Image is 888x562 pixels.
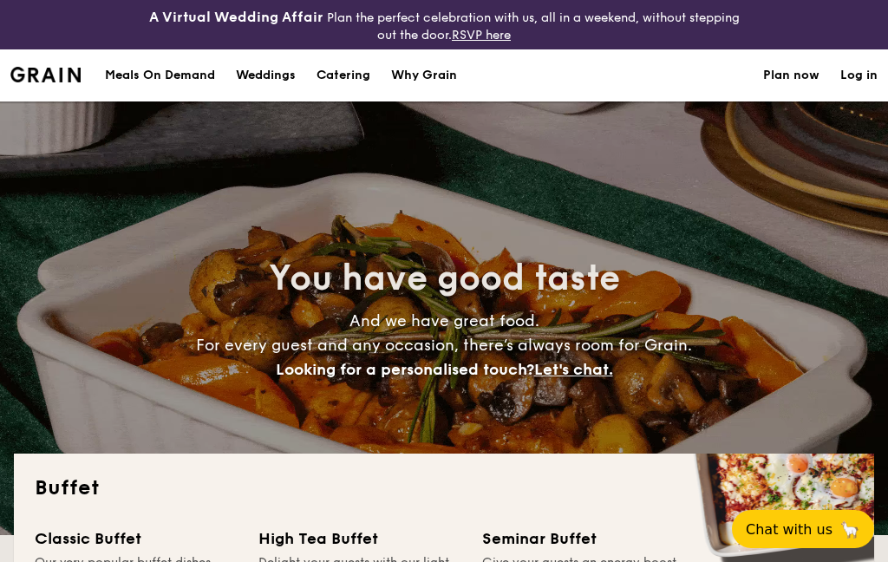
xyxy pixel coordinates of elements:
[148,7,741,42] div: Plan the perfect celebration with us, all in a weekend, without stepping out the door.
[269,258,620,299] span: You have good taste
[95,49,225,101] a: Meals On Demand
[149,7,323,28] h4: A Virtual Wedding Affair
[746,521,832,538] span: Chat with us
[839,520,860,539] span: 🦙
[258,526,461,551] div: High Tea Buffet
[840,49,878,101] a: Log in
[105,49,215,101] div: Meals On Demand
[317,49,370,101] h1: Catering
[35,474,853,502] h2: Buffet
[732,510,874,548] button: Chat with us🦙
[381,49,467,101] a: Why Grain
[452,28,511,42] a: RSVP here
[276,360,534,379] span: Looking for a personalised touch?
[763,49,819,101] a: Plan now
[196,311,692,379] span: And we have great food. For every guest and any occasion, there’s always room for Grain.
[10,67,81,82] img: Grain
[225,49,306,101] a: Weddings
[391,49,457,101] div: Why Grain
[482,526,685,551] div: Seminar Buffet
[236,49,296,101] div: Weddings
[35,526,238,551] div: Classic Buffet
[306,49,381,101] a: Catering
[534,360,613,379] span: Let's chat.
[10,67,81,82] a: Logotype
